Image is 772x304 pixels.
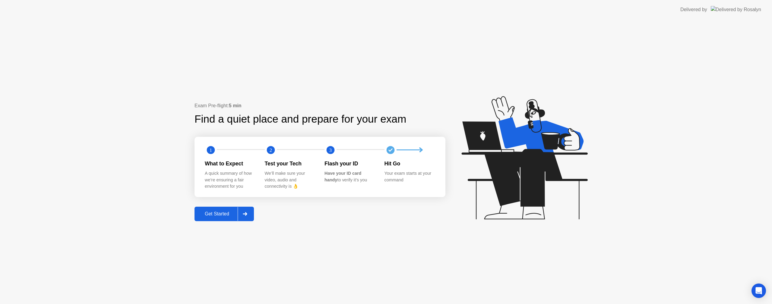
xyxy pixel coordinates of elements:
div: Open Intercom Messenger [751,284,766,298]
div: We’ll make sure your video, audio and connectivity is 👌 [265,170,315,190]
div: Flash your ID [324,160,375,168]
div: Hit Go [384,160,435,168]
img: Delivered by Rosalyn [711,6,761,13]
text: 1 [210,147,212,153]
div: A quick summary of how we’re ensuring a fair environment for you [205,170,255,190]
div: What to Expect [205,160,255,168]
text: 2 [269,147,272,153]
div: Test your Tech [265,160,315,168]
div: Exam Pre-flight: [195,102,445,109]
div: Your exam starts at your command [384,170,435,183]
div: to verify it’s you [324,170,375,183]
b: Have your ID card handy [324,171,361,182]
button: Get Started [195,207,254,221]
div: Delivered by [680,6,707,13]
div: Find a quiet place and prepare for your exam [195,111,407,127]
div: Get Started [196,211,238,217]
text: 3 [329,147,332,153]
b: 5 min [229,103,242,108]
